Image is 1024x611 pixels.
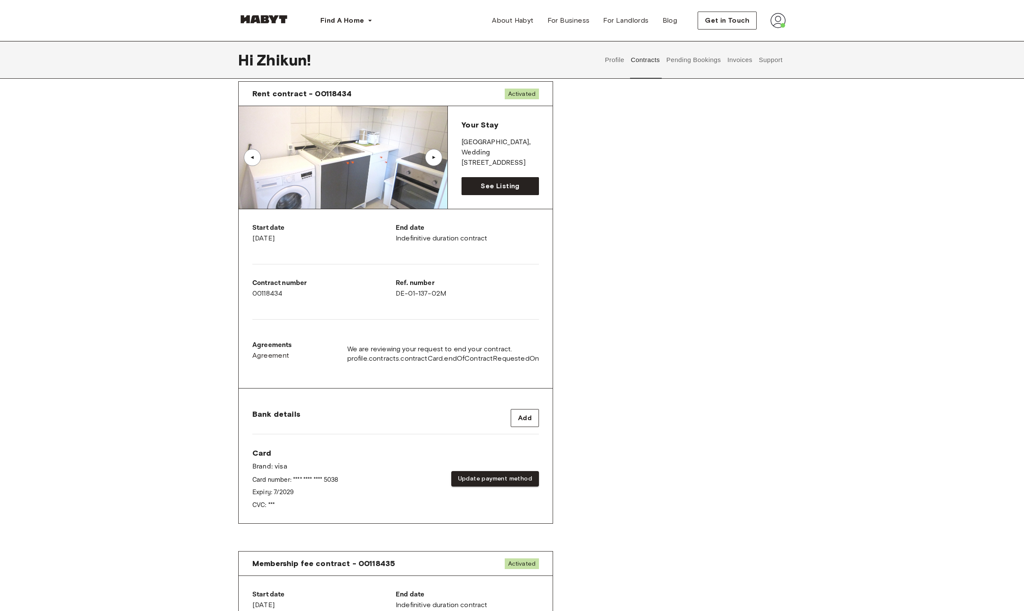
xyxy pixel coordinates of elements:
p: [STREET_ADDRESS] [462,158,539,168]
img: Image of the room [239,106,447,209]
div: ▲ [429,155,438,160]
div: DE-01-137-02M [396,278,539,299]
a: Agreement [252,350,292,361]
span: Activated [505,89,539,99]
span: Hi [238,51,257,69]
span: For Landlords [603,15,648,26]
span: Find A Home [320,15,364,26]
div: Indefinitive duration contract [396,223,539,243]
p: [GEOGRAPHIC_DATA] , Wedding [462,137,539,158]
span: Get in Touch [705,15,749,26]
p: Expiry: 7 / 2029 [252,488,338,497]
span: Zhikun ! [257,51,311,69]
span: Bank details [252,409,300,419]
p: End date [396,223,539,233]
span: profile.contracts.contractCard.endOfContractRequestedOn [347,354,539,363]
div: [DATE] [252,223,396,243]
p: Agreements [252,340,292,350]
button: Profile [604,41,626,79]
button: Get in Touch [698,12,757,30]
a: See Listing [462,177,539,195]
button: Update payment method [451,471,539,487]
button: Add [511,409,539,427]
img: avatar [770,13,786,28]
div: ▲ [248,155,257,160]
div: Indefinitive duration contract [396,590,539,610]
p: Brand: visa [252,462,338,472]
p: End date [396,590,539,600]
a: Blog [656,12,684,29]
button: Support [758,41,784,79]
p: Start date [252,590,396,600]
button: Pending Bookings [665,41,722,79]
a: For Landlords [596,12,655,29]
img: Habyt [238,15,290,24]
div: 00118434 [252,278,396,299]
span: Activated [505,558,539,569]
span: Agreement [252,350,290,361]
a: About Habyt [485,12,540,29]
span: For Business [548,15,590,26]
span: We are reviewing your request to end your contract. [347,344,539,354]
span: Blog [663,15,678,26]
span: About Habyt [492,15,533,26]
span: See Listing [481,181,519,191]
span: Your Stay [462,120,498,130]
span: Membership fee contract - 00118435 [252,558,395,569]
button: Invoices [726,41,753,79]
a: For Business [541,12,597,29]
span: Card [252,448,338,458]
p: Contract number [252,278,396,288]
div: user profile tabs [602,41,786,79]
p: Ref. number [396,278,539,288]
p: Start date [252,223,396,233]
button: Contracts [630,41,661,79]
button: Find A Home [314,12,379,29]
div: [DATE] [252,590,396,610]
span: Rent contract - 00118434 [252,89,352,99]
span: Add [518,413,532,423]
